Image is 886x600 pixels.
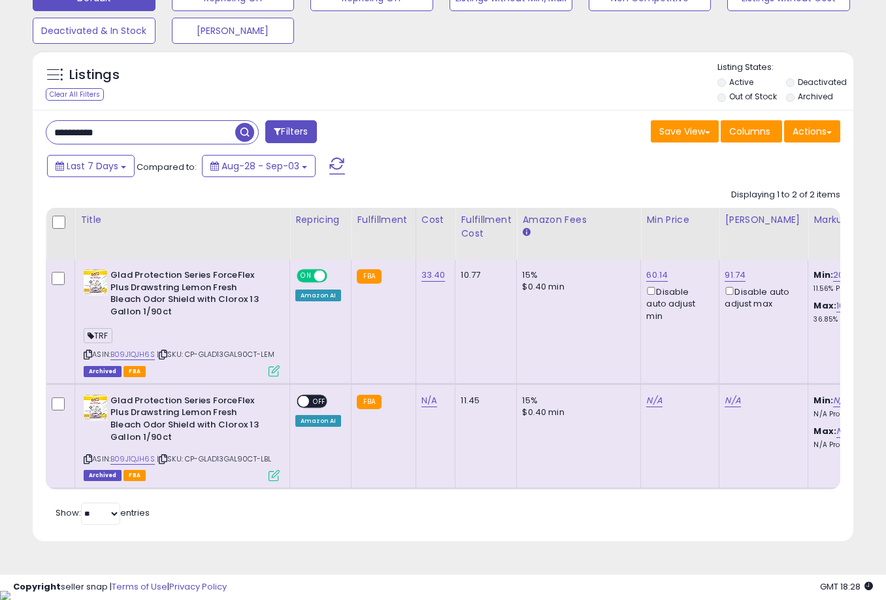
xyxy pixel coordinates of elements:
[33,18,156,44] button: Deactivated & In Stock
[110,349,155,360] a: B09J1QJH6S
[820,580,873,593] span: 2025-09-11 18:28 GMT
[646,394,662,407] a: N/A
[357,269,381,284] small: FBA
[522,407,631,418] div: $0.40 min
[157,349,275,359] span: | SKU: CP-GLAD13GAL90CT-LEM
[813,425,836,437] b: Max:
[731,189,840,201] div: Displaying 1 to 2 of 2 items
[725,394,740,407] a: N/A
[522,269,631,281] div: 15%
[725,284,798,310] div: Disable auto adjust max
[46,88,104,101] div: Clear All Filters
[84,328,112,343] span: TRF
[123,366,146,377] span: FBA
[357,213,410,227] div: Fulfillment
[110,454,155,465] a: B09J1QJH6S
[784,120,840,142] button: Actions
[813,394,833,407] b: Min:
[265,120,316,143] button: Filters
[47,155,135,177] button: Last 7 Days
[84,269,107,295] img: 51OgXe8LkxL._SL40_.jpg
[813,299,836,312] b: Max:
[646,269,668,282] a: 60.14
[522,227,530,239] small: Amazon Fees.
[298,271,314,282] span: ON
[110,395,269,446] b: Glad Protection Series ForceFlex Plus Drawstring Lemon Fresh Bleach Odor Shield with Clorox 13 Ga...
[461,269,506,281] div: 10.77
[522,213,635,227] div: Amazon Fees
[833,269,854,282] a: 20.81
[84,395,280,480] div: ASIN:
[84,269,280,375] div: ASIN:
[798,91,833,102] label: Archived
[172,18,295,44] button: [PERSON_NAME]
[309,395,330,407] span: OFF
[717,61,854,74] p: Listing States:
[729,76,753,88] label: Active
[646,213,714,227] div: Min Price
[295,213,346,227] div: Repricing
[202,155,316,177] button: Aug-28 - Sep-03
[157,454,272,464] span: | SKU: CP-GLAD13GAL90CT-LBL
[295,290,341,301] div: Amazon AI
[725,269,746,282] a: 91.74
[461,395,506,407] div: 11.45
[833,394,849,407] a: N/A
[110,269,269,321] b: Glad Protection Series ForceFlex Plus Drawstring Lemon Fresh Bleach Odor Shield with Clorox 13 Ga...
[69,66,120,84] h5: Listings
[721,120,782,142] button: Columns
[325,271,346,282] span: OFF
[725,213,802,227] div: [PERSON_NAME]
[421,269,446,282] a: 33.40
[84,395,107,421] img: 51OgXe8LkxL._SL40_.jpg
[80,213,284,227] div: Title
[84,366,122,377] span: Listings that have been deleted from Seller Central
[729,91,777,102] label: Out of Stock
[813,269,833,281] b: Min:
[112,580,167,593] a: Terms of Use
[137,161,197,173] span: Compared to:
[295,415,341,427] div: Amazon AI
[646,284,709,322] div: Disable auto adjust min
[222,159,299,173] span: Aug-28 - Sep-03
[123,470,146,481] span: FBA
[357,395,381,409] small: FBA
[421,213,450,227] div: Cost
[13,580,61,593] strong: Copyright
[169,580,227,593] a: Privacy Policy
[836,425,852,438] a: N/A
[798,76,847,88] label: Deactivated
[836,299,860,312] a: 101.23
[522,281,631,293] div: $0.40 min
[522,395,631,407] div: 15%
[729,125,770,138] span: Columns
[13,581,227,593] div: seller snap | |
[461,213,511,241] div: Fulfillment Cost
[56,507,150,519] span: Show: entries
[421,394,437,407] a: N/A
[84,470,122,481] span: Listings that have been deleted from Seller Central
[67,159,118,173] span: Last 7 Days
[651,120,719,142] button: Save View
